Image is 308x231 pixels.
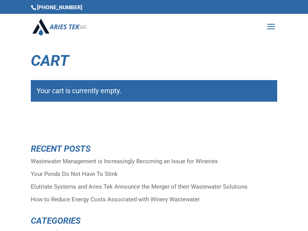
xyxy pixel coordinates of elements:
[31,80,277,102] div: Your cart is currently empty.
[31,115,98,135] a: Return to shop
[32,18,87,35] img: Aries Tek
[31,183,248,190] a: Elutriate Systems and Aries Tek Announce the Merger of their Wastewater Solutions
[31,4,82,10] span: [PHONE_NUMBER]
[31,216,277,229] h4: Categories
[31,53,277,72] h1: Cart
[31,144,277,157] h4: Recent Posts
[31,196,200,203] a: How to Reduce Energy Costs Associated with Winery Wastewater
[31,171,118,177] a: Your Ponds Do Not Have To Stink
[31,158,218,165] a: Wastewater Management is Increasingly Becoming an Issue for Wineries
